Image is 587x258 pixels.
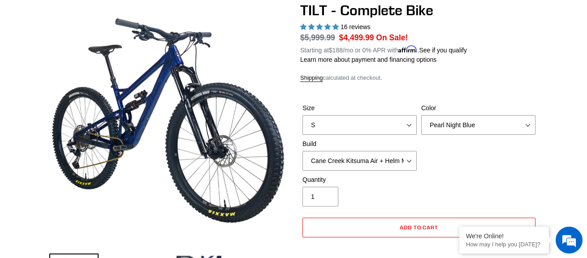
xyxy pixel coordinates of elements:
span: 5.00 stars [300,23,341,30]
label: Color [421,103,535,113]
h1: TILT - Complete Bike [300,2,538,19]
label: Quantity [302,175,417,185]
p: How may I help you today? [466,241,542,248]
label: Build [302,139,417,149]
a: Shipping [300,74,323,82]
span: $188 [329,47,343,54]
s: $5,999.99 [300,33,335,42]
button: Add to cart [302,218,535,237]
span: On Sale! [376,32,408,43]
span: Affirm [398,45,417,53]
span: 16 reviews [341,23,371,30]
div: calculated at checkout. [300,73,538,82]
span: $4,499.99 [339,33,374,42]
p: Starting at /mo or 0% APR with . [300,43,467,55]
a: See if you qualify - Learn more about Affirm Financing (opens in modal) [419,47,467,54]
span: Add to cart [400,224,439,231]
div: We're Online! [466,232,542,240]
label: Size [302,103,417,113]
a: Learn more about payment and financing options [300,56,436,63]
